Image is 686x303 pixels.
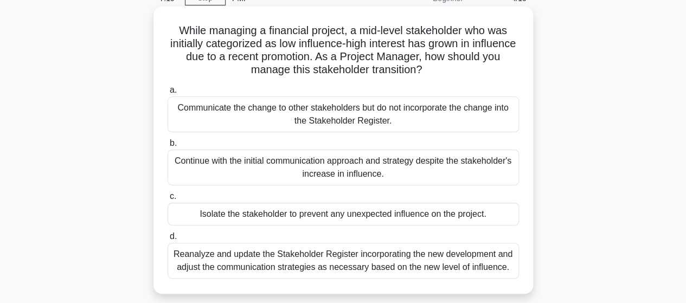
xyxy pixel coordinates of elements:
span: a. [170,85,177,94]
div: Continue with the initial communication approach and strategy despite the stakeholder's increase ... [168,150,519,185]
div: Isolate the stakeholder to prevent any unexpected influence on the project. [168,203,519,225]
div: Reanalyze and update the Stakeholder Register incorporating the new development and adjust the co... [168,243,519,279]
span: d. [170,231,177,241]
div: Communicate the change to other stakeholders but do not incorporate the change into the Stakehold... [168,96,519,132]
h5: While managing a financial project, a mid-level stakeholder who was initially categorized as low ... [166,24,520,77]
span: b. [170,138,177,147]
span: c. [170,191,176,201]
